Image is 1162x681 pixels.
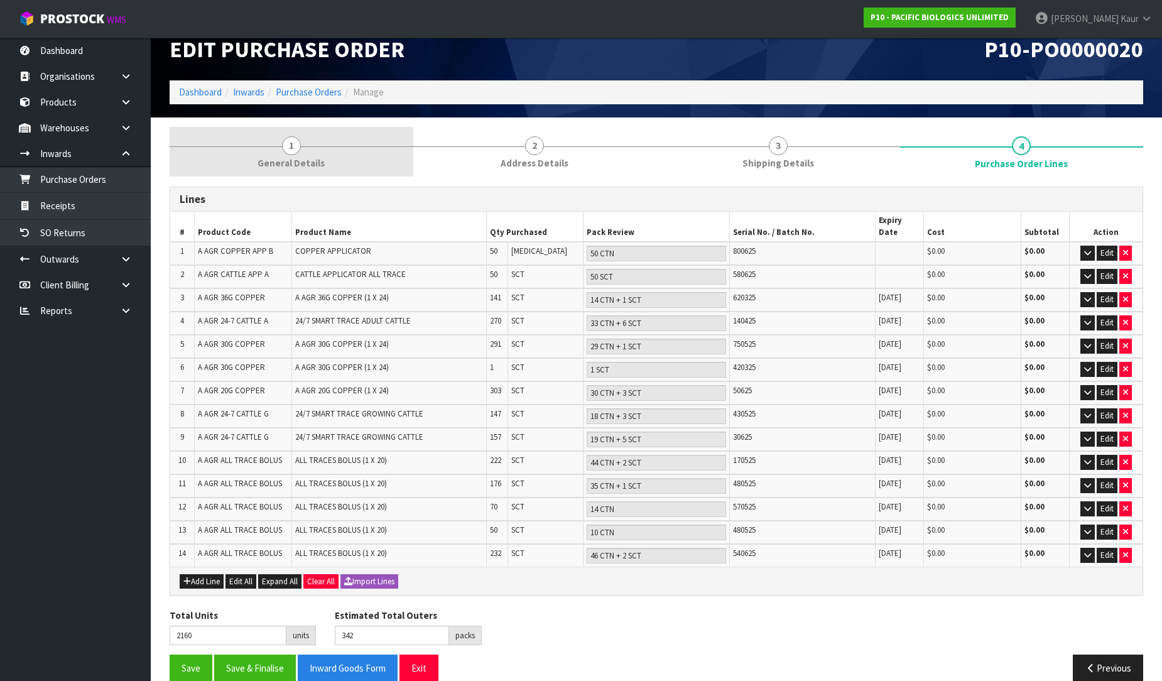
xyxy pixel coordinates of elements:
[879,501,901,512] span: [DATE]
[769,136,788,155] span: 3
[295,339,389,349] span: A AGR 30G COPPER (1 X 24)
[927,548,945,558] span: $0.00
[875,212,923,242] th: Expiry Date
[180,315,184,326] span: 4
[511,501,524,512] span: SCT
[927,292,945,303] span: $0.00
[198,432,269,442] span: A AGR 24-7 CATTLE G
[584,212,729,242] th: Pack Review
[733,455,756,466] span: 170525
[511,339,524,349] span: SCT
[295,501,387,512] span: ALL TRACES BOLUS (1 X 20)
[1097,246,1117,261] button: Edit
[927,362,945,373] span: $0.00
[180,362,184,373] span: 6
[511,315,524,326] span: SCT
[1024,362,1045,373] strong: $0.00
[587,548,725,564] input: Pack Review
[286,626,316,646] div: units
[303,574,339,589] button: Clear All
[1024,408,1045,419] strong: $0.00
[291,212,486,242] th: Product Name
[742,156,814,170] span: Shipping Details
[587,432,725,447] input: Pack Review
[490,548,501,558] span: 232
[587,269,725,285] input: Pack Review
[180,432,184,442] span: 9
[1024,432,1045,442] strong: $0.00
[733,525,756,535] span: 480525
[295,315,411,326] span: 24/7 SMART TRACE ADULT CATTLE
[927,501,945,512] span: $0.00
[490,339,501,349] span: 291
[1024,315,1045,326] strong: $0.00
[198,339,265,349] span: A AGR 30G COPPER
[587,408,725,424] input: Pack Review
[864,8,1016,28] a: P10 - PACIFIC BIOLOGICS UNLIMITED
[733,315,756,326] span: 140425
[511,478,524,489] span: SCT
[19,11,35,26] img: cube-alt.png
[490,501,497,512] span: 70
[490,525,497,535] span: 50
[879,478,901,489] span: [DATE]
[180,385,184,396] span: 7
[1024,501,1045,512] strong: $0.00
[879,292,901,303] span: [DATE]
[1024,292,1045,303] strong: $0.00
[1097,455,1117,470] button: Edit
[525,136,544,155] span: 2
[170,609,218,622] label: Total Units
[295,408,423,419] span: 24/7 SMART TRACE GROWING CATTLE
[490,315,501,326] span: 270
[733,478,756,489] span: 480525
[1097,501,1117,516] button: Edit
[179,86,222,98] a: Dashboard
[1024,525,1045,535] strong: $0.00
[587,292,725,308] input: Pack Review
[178,478,186,489] span: 11
[295,432,423,442] span: 24/7 SMART TRACE GROWING CATTLE
[587,362,725,378] input: Pack Review
[879,548,901,558] span: [DATE]
[1097,525,1117,540] button: Edit
[927,269,945,280] span: $0.00
[180,269,184,280] span: 2
[198,315,268,326] span: A AGR 24-7 CATTLE A
[180,246,184,256] span: 1
[587,385,725,401] input: Pack Review
[927,455,945,466] span: $0.00
[180,193,1133,205] h3: Lines
[501,156,568,170] span: Address Details
[1097,408,1117,423] button: Edit
[511,455,524,466] span: SCT
[180,292,184,303] span: 3
[198,525,282,535] span: A AGR ALL TRACE BOLUS
[258,156,325,170] span: General Details
[40,11,104,27] span: ProStock
[879,432,901,442] span: [DATE]
[490,292,501,303] span: 141
[879,408,901,419] span: [DATE]
[295,548,387,558] span: ALL TRACES BOLUS (1 X 20)
[1097,385,1117,400] button: Edit
[178,501,186,512] span: 12
[587,339,725,354] input: Pack Review
[1024,339,1045,349] strong: $0.00
[1097,478,1117,493] button: Edit
[295,385,389,396] span: A AGR 20G COPPER (1 X 24)
[490,408,501,419] span: 147
[198,246,273,256] span: A AGR COPPER APP B
[282,136,301,155] span: 1
[180,339,184,349] span: 5
[170,35,405,63] span: Edit Purchase Order
[984,35,1143,63] span: P10-PO0000020
[198,292,265,303] span: A AGR 36G COPPER
[198,501,282,512] span: A AGR ALL TRACE BOLUS
[198,362,265,373] span: A AGR 30G COPPER
[449,626,482,646] div: packs
[879,362,901,373] span: [DATE]
[733,385,752,396] span: 50625
[198,455,282,466] span: A AGR ALL TRACE BOLUS
[975,157,1068,170] span: Purchase Order Lines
